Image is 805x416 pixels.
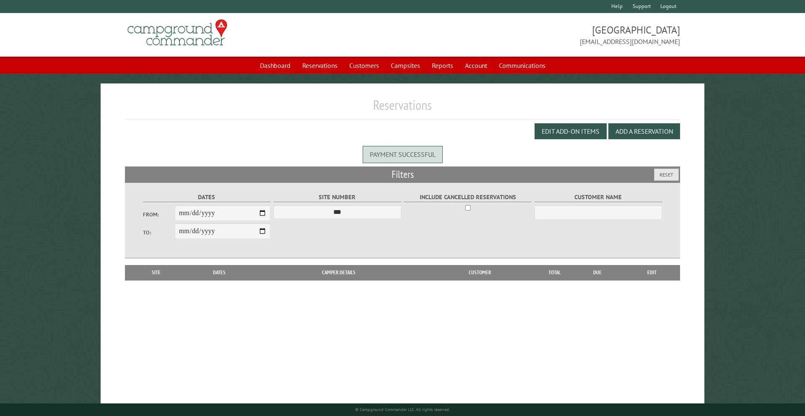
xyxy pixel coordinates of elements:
[427,57,458,73] a: Reports
[125,16,230,49] img: Campground Commander
[494,57,551,73] a: Communications
[143,229,175,237] label: To:
[535,192,662,202] label: Customer Name
[297,57,343,73] a: Reservations
[535,123,607,139] button: Edit Add-on Items
[143,192,271,202] label: Dates
[386,57,425,73] a: Campsites
[654,169,679,181] button: Reset
[129,265,184,280] th: Site
[608,123,680,139] button: Add a Reservation
[344,57,384,73] a: Customers
[571,265,624,280] th: Due
[125,97,680,120] h1: Reservations
[184,265,255,280] th: Dates
[460,57,492,73] a: Account
[404,192,532,202] label: Include Cancelled Reservations
[624,265,680,280] th: Edit
[422,265,538,280] th: Customer
[255,57,296,73] a: Dashboard
[255,265,422,280] th: Camper Details
[143,211,175,218] label: From:
[538,265,571,280] th: Total
[355,407,450,412] small: © Campground Commander LLC. All rights reserved.
[273,192,401,202] label: Site Number
[363,146,443,163] div: Payment successful
[402,23,680,47] span: [GEOGRAPHIC_DATA] [EMAIL_ADDRESS][DOMAIN_NAME]
[125,166,680,182] h2: Filters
